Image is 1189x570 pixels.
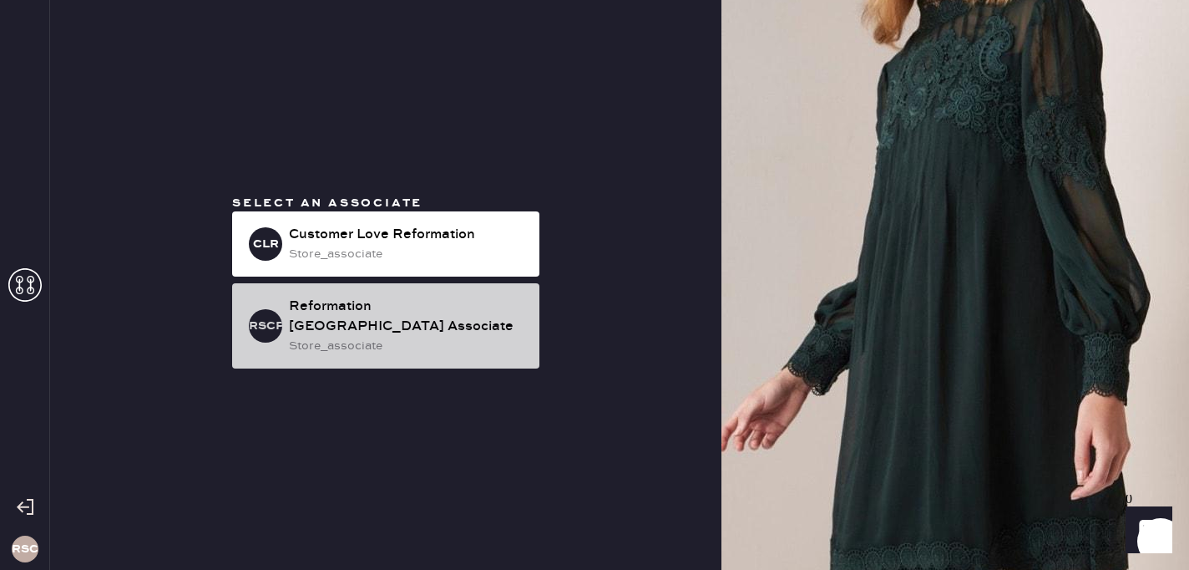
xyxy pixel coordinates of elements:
[289,337,526,355] div: store_associate
[253,238,279,250] h3: CLR
[289,297,526,337] div: Reformation [GEOGRAPHIC_DATA] Associate
[1110,495,1181,567] iframe: Front Chat
[289,225,526,245] div: Customer Love Reformation
[12,543,38,555] h3: RSCP
[289,245,526,263] div: store_associate
[249,320,282,332] h3: RSCPA
[232,196,422,211] span: Select an associate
